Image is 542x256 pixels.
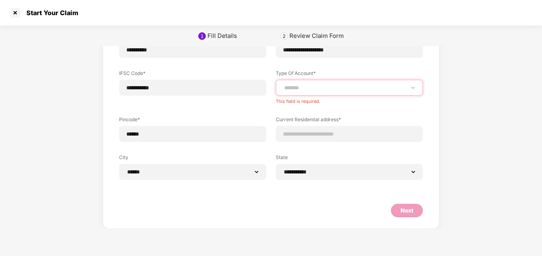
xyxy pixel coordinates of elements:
[119,154,266,164] label: City
[276,116,423,126] label: Current Residential address*
[283,33,286,39] div: 2
[276,70,423,80] label: Type Of Account*
[401,206,413,215] div: Next
[201,33,204,39] div: 1
[289,32,344,40] div: Review Claim Form
[276,154,423,164] label: State
[276,96,423,104] div: This field is required.
[207,32,237,40] div: Fill Details
[119,116,266,126] label: Pincode*
[22,9,78,17] div: Start Your Claim
[119,70,266,80] label: IFSC Code*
